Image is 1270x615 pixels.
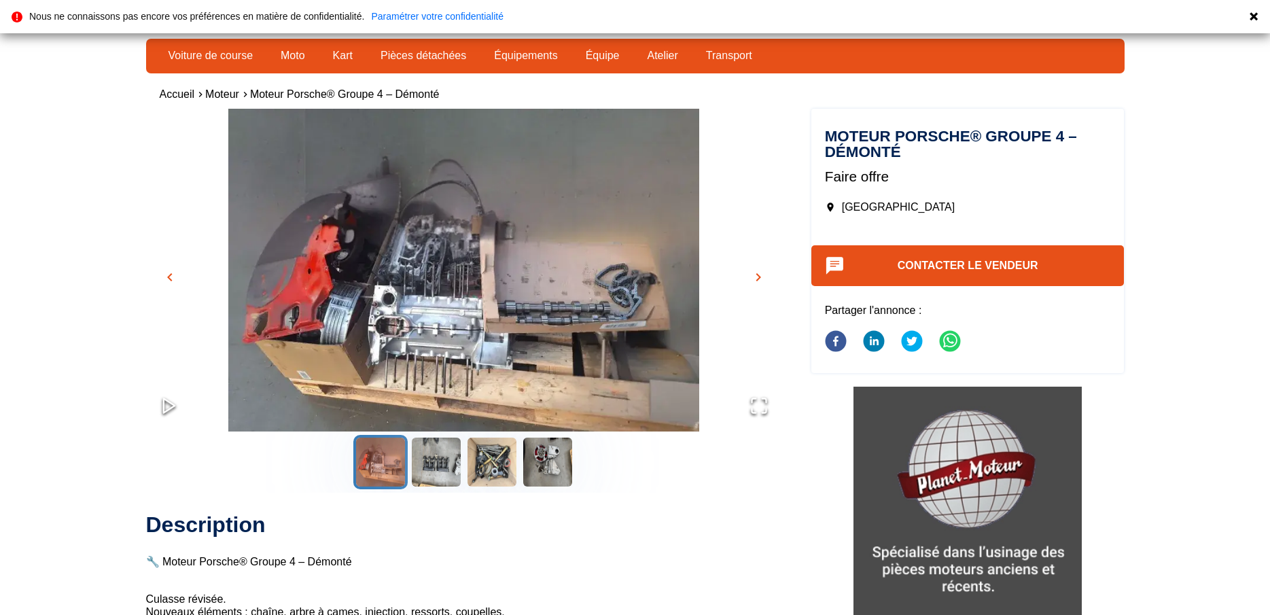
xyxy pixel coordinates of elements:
button: Go to Slide 4 [521,435,575,489]
div: Thumbnail Navigation [146,435,782,489]
button: Go to Slide 1 [353,435,408,489]
button: facebook [825,322,847,363]
a: Moteur Porsche® Groupe 4 – Démonté [250,88,440,100]
a: Paramétrer votre confidentialité [371,12,504,21]
span: chevron_right [750,269,766,285]
a: Accueil [160,88,195,100]
a: Équipe [577,44,629,67]
button: whatsapp [939,322,961,363]
button: Go to Slide 3 [465,435,519,489]
button: Contacter le vendeur [811,245,1125,286]
p: [GEOGRAPHIC_DATA] [825,200,1111,215]
button: twitter [901,322,923,363]
button: chevron_left [160,267,180,287]
button: chevron_right [748,267,769,287]
button: Go to Slide 2 [409,435,463,489]
a: Moteur [205,88,239,100]
a: Voiture de course [160,44,262,67]
button: Open Fullscreen [736,383,782,432]
a: Kart [324,44,361,67]
img: image [146,109,782,462]
div: Go to Slide 1 [146,109,782,432]
p: Partager l'annonce : [825,303,1111,318]
a: Équipements [485,44,566,67]
h1: Moteur Porsche® Groupe 4 – Démonté [825,129,1111,160]
button: Play or Pause Slideshow [146,383,192,432]
a: Pièces détachées [372,44,475,67]
a: Moto [272,44,314,67]
p: Faire offre [825,166,1111,186]
a: Transport [697,44,761,67]
a: Atelier [638,44,686,67]
button: linkedin [863,322,885,363]
h2: Description [146,511,782,538]
a: Contacter le vendeur [898,260,1038,271]
span: chevron_left [162,269,178,285]
p: Nous ne connaissons pas encore vos préférences en matière de confidentialité. [29,12,364,21]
